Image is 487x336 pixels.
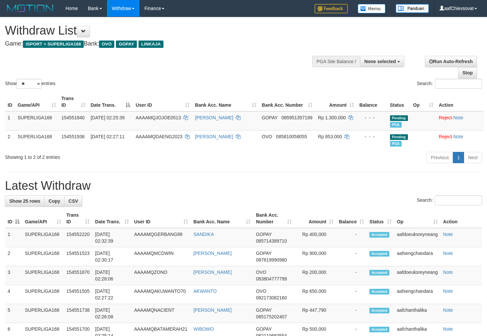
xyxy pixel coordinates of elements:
a: Reject [439,134,452,139]
td: aafsengchandara [394,247,440,266]
span: Copy 085951357199 to clipboard [281,115,312,120]
td: AAAAMQMCDWIN [132,247,191,266]
a: WIBOWO [193,326,214,332]
span: Marked by aafsengchandara [390,122,402,128]
td: [DATE] 02:26:08 [92,304,131,323]
td: 5 [5,304,22,323]
span: Show 25 rows [9,198,40,204]
td: 154551505 [64,285,93,304]
a: AKWANTO [193,288,217,294]
a: Note [443,288,453,294]
th: Trans ID: activate to sort column ascending [59,92,88,111]
td: 1 [5,228,22,247]
img: Feedback.jpg [315,4,348,13]
td: aafdoeuksreyneang [394,266,440,285]
th: Game/API: activate to sort column ascending [15,92,59,111]
td: [DATE] 02:27:22 [92,285,131,304]
th: Bank Acc. Number: activate to sort column ascending [259,92,315,111]
td: 154551870 [64,266,93,285]
div: - - - [359,114,385,121]
th: Bank Acc. Name: activate to sort column ascending [192,92,259,111]
th: Balance: activate to sort column ascending [336,209,367,228]
td: SUPERLIGA168 [15,111,59,131]
a: Stop [458,67,477,78]
span: Accepted [369,327,389,332]
a: Note [443,270,453,275]
h1: Withdraw List [5,24,318,37]
th: Op: activate to sort column ascending [394,209,440,228]
th: Balance [357,92,387,111]
span: Rp 853.000 [318,134,342,139]
td: 2 [5,247,22,266]
th: Amount: activate to sort column ascending [294,209,336,228]
a: Note [453,115,463,120]
td: - [336,247,367,266]
td: aafsengchandara [394,285,440,304]
a: Note [443,326,453,332]
td: 3 [5,266,22,285]
td: AAAAMQAKUWANTO70 [132,285,191,304]
a: Show 25 rows [5,195,45,207]
td: 154552220 [64,228,93,247]
td: 154551523 [64,247,93,266]
th: Bank Acc. Number: activate to sort column ascending [253,209,294,228]
span: 154551840 [61,115,85,120]
span: Copy [49,198,60,204]
th: Op: activate to sort column ascending [411,92,437,111]
a: Run Auto-Refresh [425,56,477,67]
td: 1 [5,111,15,131]
th: ID [5,92,15,111]
label: Search: [417,79,482,89]
span: Accepted [369,232,389,238]
span: None selected [364,59,396,64]
td: Rp 200,000 [294,266,336,285]
input: Search: [435,195,482,205]
td: [DATE] 02:30:17 [92,247,131,266]
td: SUPERLIGA168 [22,304,64,323]
th: Bank Acc. Name: activate to sort column ascending [191,209,253,228]
th: Game/API: activate to sort column ascending [22,209,64,228]
a: [PERSON_NAME] [195,115,233,120]
a: Reject [439,115,452,120]
span: Accepted [369,251,389,257]
span: GOPAY [262,115,277,120]
select: Showentries [17,79,42,89]
span: Copy 082173082160 to clipboard [256,295,287,300]
td: [DATE] 02:28:06 [92,266,131,285]
td: SUPERLIGA168 [15,130,59,149]
th: User ID: activate to sort column ascending [133,92,192,111]
td: Rp 650,000 [294,285,336,304]
span: [DATE] 02:25:39 [91,115,125,120]
th: Date Trans.: activate to sort column descending [88,92,133,111]
span: AAAAMQDAENG2023 [136,134,182,139]
div: - - - [359,133,385,140]
a: Copy [44,195,64,207]
a: Note [443,307,453,313]
th: Amount: activate to sort column ascending [315,92,356,111]
td: · [436,111,484,131]
a: Note [443,232,453,237]
img: Button%20Memo.svg [358,4,386,13]
input: Search: [435,79,482,89]
td: - [336,266,367,285]
span: Pending [390,115,408,121]
td: Rp 900,000 [294,247,336,266]
a: CSV [64,195,82,207]
td: aafchanthalika [394,304,440,323]
th: Trans ID: activate to sort column ascending [64,209,93,228]
td: - [336,304,367,323]
a: Next [464,152,482,163]
td: SUPERLIGA168 [22,266,64,285]
span: Accepted [369,308,389,313]
td: [DATE] 02:32:39 [92,228,131,247]
label: Search: [417,195,482,205]
h1: Latest Withdraw [5,179,482,192]
button: None selected [360,56,404,67]
td: SUPERLIGA168 [22,228,64,247]
span: GOPAY [116,41,137,48]
td: Rp 447,790 [294,304,336,323]
span: Copy 085175202407 to clipboard [256,314,287,319]
label: Show entries [5,79,55,89]
h4: Game: Bank: [5,41,318,47]
span: OVO [256,270,266,275]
